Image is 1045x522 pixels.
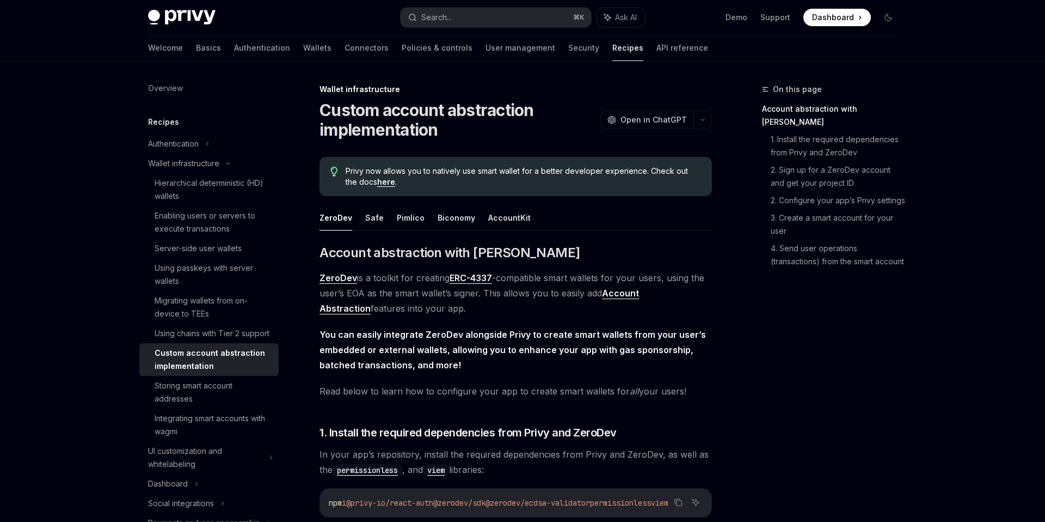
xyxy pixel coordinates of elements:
a: Custom account abstraction implementation [139,343,279,376]
button: Safe [365,205,384,230]
button: Open in ChatGPT [600,111,693,129]
a: Recipes [612,35,643,61]
span: i [342,498,346,508]
span: 1. Install the required dependencies from Privy and ZeroDev [319,425,617,440]
span: Account abstraction with [PERSON_NAME] [319,244,580,262]
div: Migrating wallets from on-device to TEEs [155,294,272,320]
div: Wallet infrastructure [148,157,219,170]
a: 1. Install the required dependencies from Privy and ZeroDev [771,131,906,161]
div: Using passkeys with server wallets [155,262,272,288]
a: User management [485,35,555,61]
div: Custom account abstraction implementation [155,347,272,373]
button: Search...⌘K [401,8,591,27]
div: Dashboard [148,477,188,490]
a: Enabling users or servers to execute transactions [139,206,279,239]
button: Pimlico [397,205,425,230]
a: viem [423,464,449,475]
a: Server-side user wallets [139,239,279,258]
div: Storing smart account addresses [155,379,272,405]
span: Dashboard [812,12,854,23]
em: all [630,386,639,397]
img: dark logo [148,10,216,25]
button: Ask AI [689,495,703,509]
a: Overview [139,78,279,98]
a: Dashboard [803,9,871,26]
a: here [377,177,395,187]
a: Hierarchical deterministic (HD) wallets [139,173,279,206]
button: Copy the contents from the code block [671,495,685,509]
a: Support [760,12,790,23]
div: Using chains with Tier 2 support [155,327,269,340]
a: 3. Create a smart account for your user [771,209,906,240]
a: ERC-4337 [450,272,492,284]
span: is a toolkit for creating -compatible smart wallets for your users, using the user’s EOA as the s... [319,270,712,316]
button: Biconomy [438,205,475,230]
div: Enabling users or servers to execute transactions [155,209,272,235]
span: Read below to learn how to configure your app to create smart wallets for your users! [319,384,712,399]
span: permissionless [590,498,651,508]
a: Demo [726,12,747,23]
button: Ask AI [597,8,644,27]
a: Using chains with Tier 2 support [139,324,279,343]
code: permissionless [333,464,402,476]
a: Basics [196,35,221,61]
div: UI customization and whitelabeling [148,445,262,471]
code: viem [423,464,449,476]
div: Server-side user wallets [155,242,242,255]
div: Social integrations [148,497,214,510]
a: 4. Send user operations (transactions) from the smart account [771,240,906,270]
div: Hierarchical deterministic (HD) wallets [155,177,272,203]
a: 2. Configure your app’s Privy settings [771,192,906,209]
a: Authentication [234,35,290,61]
a: Using passkeys with server wallets [139,258,279,291]
div: Integrating smart accounts with wagmi [155,412,272,438]
span: ⌘ K [573,13,585,22]
a: Integrating smart accounts with wagmi [139,409,279,441]
a: Migrating wallets from on-device to TEEs [139,291,279,324]
span: viem [651,498,668,508]
span: Open in ChatGPT [620,114,687,125]
div: Overview [148,82,183,95]
span: @zerodev/sdk [433,498,485,508]
a: API reference [656,35,708,61]
a: Account abstraction with [PERSON_NAME] [762,100,906,131]
span: On this page [773,83,822,96]
a: 2. Sign up for a ZeroDev account and get your project ID [771,161,906,192]
div: Wallet infrastructure [319,84,712,95]
svg: Tip [330,167,338,177]
a: Connectors [345,35,389,61]
button: Toggle dark mode [880,9,897,26]
span: @privy-io/react-auth [346,498,433,508]
a: permissionless [333,464,402,475]
span: @zerodev/ecdsa-validator [485,498,590,508]
h5: Recipes [148,116,179,129]
h1: Custom account abstraction implementation [319,100,596,139]
span: Ask AI [615,12,637,23]
a: Policies & controls [402,35,472,61]
span: In your app’s repository, install the required dependencies from Privy and ZeroDev, as well as th... [319,447,712,477]
a: Security [568,35,599,61]
a: Storing smart account addresses [139,376,279,409]
span: npm [329,498,342,508]
span: Privy now allows you to natively use smart wallet for a better developer experience. Check out th... [346,166,701,187]
button: ZeroDev [319,205,352,230]
a: Wallets [303,35,331,61]
div: Authentication [148,137,199,150]
a: ZeroDev [319,272,357,284]
a: Welcome [148,35,183,61]
button: AccountKit [488,205,531,230]
strong: You can easily integrate ZeroDev alongside Privy to create smart wallets from your user’s embedde... [319,329,706,371]
div: Search... [421,11,452,24]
